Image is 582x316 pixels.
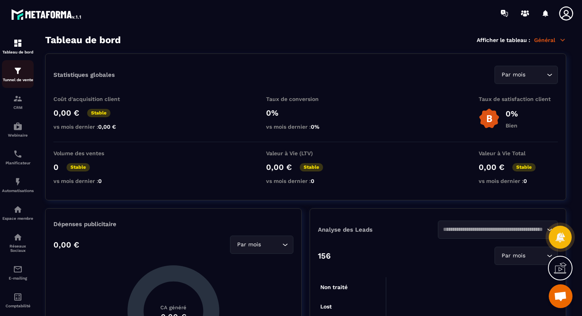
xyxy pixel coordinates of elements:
img: automations [13,177,23,187]
img: logo [11,7,82,21]
img: social-network [13,232,23,242]
p: 0% [506,109,518,118]
p: vs mois dernier : [479,178,558,184]
tspan: Lost [320,303,332,310]
input: Search for option [443,225,545,234]
img: automations [13,205,23,214]
a: schedulerschedulerPlanificateur [2,143,34,171]
p: E-mailing [2,276,34,280]
a: accountantaccountantComptabilité [2,286,34,314]
span: Par mois [500,251,527,260]
span: 0 [523,178,527,184]
span: 0 [98,178,102,184]
p: Volume des ventes [53,150,133,156]
p: Tableau de bord [2,50,34,54]
img: email [13,265,23,274]
p: Planificateur [2,161,34,165]
p: Taux de satisfaction client [479,96,558,102]
p: 0,00 € [266,162,292,172]
p: Stable [67,163,90,171]
p: Statistiques globales [53,71,115,78]
p: vs mois dernier : [266,178,345,184]
a: formationformationTableau de bord [2,32,34,60]
img: formation [13,38,23,48]
span: 0,00 € [98,124,116,130]
p: 156 [318,251,331,261]
p: Stable [512,163,536,171]
img: automations [13,122,23,131]
p: Tunnel de vente [2,78,34,82]
span: Par mois [235,240,262,249]
span: 0% [311,124,320,130]
a: automationsautomationsWebinaire [2,116,34,143]
p: 0,00 € [479,162,504,172]
a: social-networksocial-networkRéseaux Sociaux [2,227,34,259]
p: 0% [266,108,345,118]
p: Webinaire [2,133,34,137]
div: Search for option [495,66,558,84]
p: Automatisations [2,188,34,193]
p: Stable [300,163,323,171]
div: Search for option [230,236,293,254]
span: Par mois [500,70,527,79]
p: 0,00 € [53,108,79,118]
p: Afficher le tableau : [477,37,530,43]
input: Search for option [527,251,545,260]
tspan: Non traité [320,284,348,290]
p: Taux de conversion [266,96,345,102]
p: Valeur à Vie (LTV) [266,150,345,156]
p: Réseaux Sociaux [2,244,34,253]
img: accountant [13,292,23,302]
a: formationformationTunnel de vente [2,60,34,88]
img: b-badge-o.b3b20ee6.svg [479,108,500,129]
a: automationsautomationsEspace membre [2,199,34,227]
p: Valeur à Vie Total [479,150,558,156]
a: automationsautomationsAutomatisations [2,171,34,199]
a: formationformationCRM [2,88,34,116]
a: emailemailE-mailing [2,259,34,286]
a: Ouvrir le chat [549,284,572,308]
p: Général [534,36,566,44]
p: 0 [53,162,59,172]
p: Bien [506,122,518,129]
p: vs mois dernier : [53,124,133,130]
p: Comptabilité [2,304,34,308]
p: Espace membre [2,216,34,221]
input: Search for option [527,70,545,79]
div: Search for option [495,247,558,265]
input: Search for option [262,240,280,249]
p: Stable [87,109,110,117]
img: scheduler [13,149,23,159]
img: formation [13,66,23,76]
div: Search for option [438,221,558,239]
p: vs mois dernier : [53,178,133,184]
span: 0 [311,178,314,184]
p: CRM [2,105,34,110]
img: formation [13,94,23,103]
p: Analyse des Leads [318,226,438,233]
p: Coût d'acquisition client [53,96,133,102]
p: vs mois dernier : [266,124,345,130]
p: Dépenses publicitaire [53,221,293,228]
p: 0,00 € [53,240,79,249]
h3: Tableau de bord [45,34,121,46]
